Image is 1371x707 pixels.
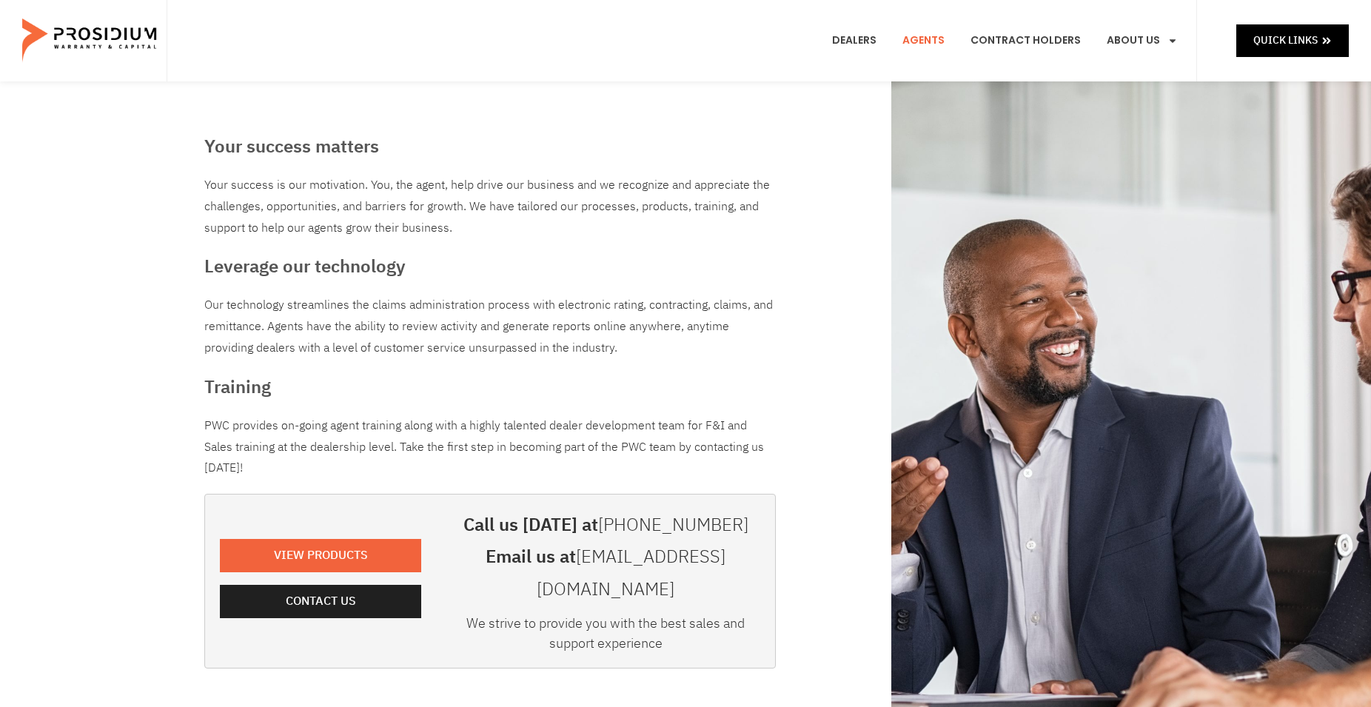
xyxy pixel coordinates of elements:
h3: Your success matters [204,133,776,160]
span: View Products [274,545,368,566]
h3: Leverage our technology [204,253,776,280]
h3: Call us [DATE] at [451,509,760,541]
a: [PHONE_NUMBER] [598,512,748,538]
span: Quick Links [1253,31,1318,50]
a: View Products [220,539,421,572]
a: Quick Links [1236,24,1349,56]
a: Contract Holders [959,13,1092,68]
h3: Email us at [451,541,760,605]
div: We strive to provide you with the best sales and support experience [451,613,760,660]
div: PWC provides on-going agent training along with a highly talented dealer development team for F&I... [204,415,776,479]
a: About Us [1096,13,1189,68]
div: Your success is our motivation. You, the agent, help drive our business and we recognize and appr... [204,175,776,238]
a: [EMAIL_ADDRESS][DOMAIN_NAME] [537,543,725,602]
div: Our technology streamlines the claims administration process with electronic rating, contracting,... [204,295,776,358]
a: Dealers [821,13,888,68]
a: Agents [891,13,956,68]
a: Contact Us [220,585,421,618]
h3: Training [204,374,776,401]
nav: Menu [821,13,1189,68]
span: Contact Us [286,591,356,612]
